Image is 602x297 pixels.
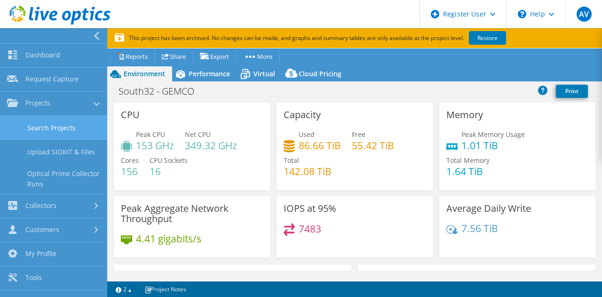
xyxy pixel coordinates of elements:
[284,166,332,177] h4: 142.08 TiB
[284,203,336,214] h3: IOPS at 95%
[150,156,188,165] span: CPU Sockets
[114,86,209,96] h1: South32 - GEMCO
[461,223,498,233] h4: 7.56 TiB
[150,166,188,177] h4: 16
[352,130,365,139] span: Free
[556,85,588,98] a: Print
[446,203,531,214] h3: Average Daily Write
[284,110,321,120] h3: Capacity
[136,130,165,139] span: Peak CPU
[469,31,506,45] a: Restore
[253,69,275,78] span: Virtual
[110,49,155,64] a: Reports
[121,166,139,177] h4: 156
[185,140,237,151] h4: 349.32 GHz
[352,140,394,151] h4: 55.42 TiB
[136,140,174,151] h4: 153 GHz
[299,224,321,234] h4: 7483
[185,130,211,139] span: Net CPU
[461,130,525,139] span: Peak Memory Usage
[136,233,201,244] h4: 4.41 gigabits/s
[446,156,490,165] span: Total Memory
[236,49,280,64] a: More
[121,110,140,120] h3: CPU
[518,10,526,18] svg: \n
[299,140,341,151] h4: 86.66 TiB
[124,69,165,78] span: Environment
[446,166,490,177] h4: 1.64 TiB
[299,69,341,78] span: Cloud Pricing
[189,69,230,78] span: Performance
[461,140,525,151] h4: 1.01 TiB
[284,156,299,165] span: Total
[109,283,138,295] a: 2
[193,49,237,64] a: Export
[577,7,592,22] span: AV
[299,130,315,139] span: Used
[121,203,263,224] h3: Peak Aggregate Network Throughput
[121,156,139,165] span: Cores
[138,283,193,295] a: Project Notes
[446,110,483,120] h3: Memory
[115,33,560,43] p: This project has been archived. No changes can be made, and graphs and summary tables are only av...
[155,49,193,64] a: Share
